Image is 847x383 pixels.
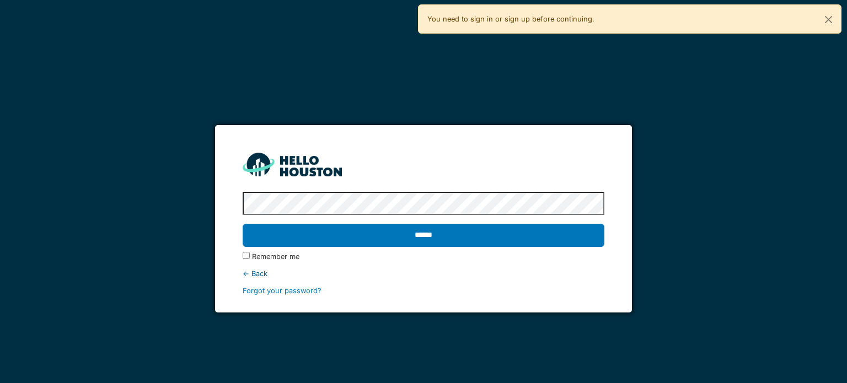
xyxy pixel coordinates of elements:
[243,287,321,295] a: Forgot your password?
[243,153,342,176] img: HH_line-BYnF2_Hg.png
[418,4,841,34] div: You need to sign in or sign up before continuing.
[252,251,299,262] label: Remember me
[243,268,604,279] div: ← Back
[816,5,841,34] button: Close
